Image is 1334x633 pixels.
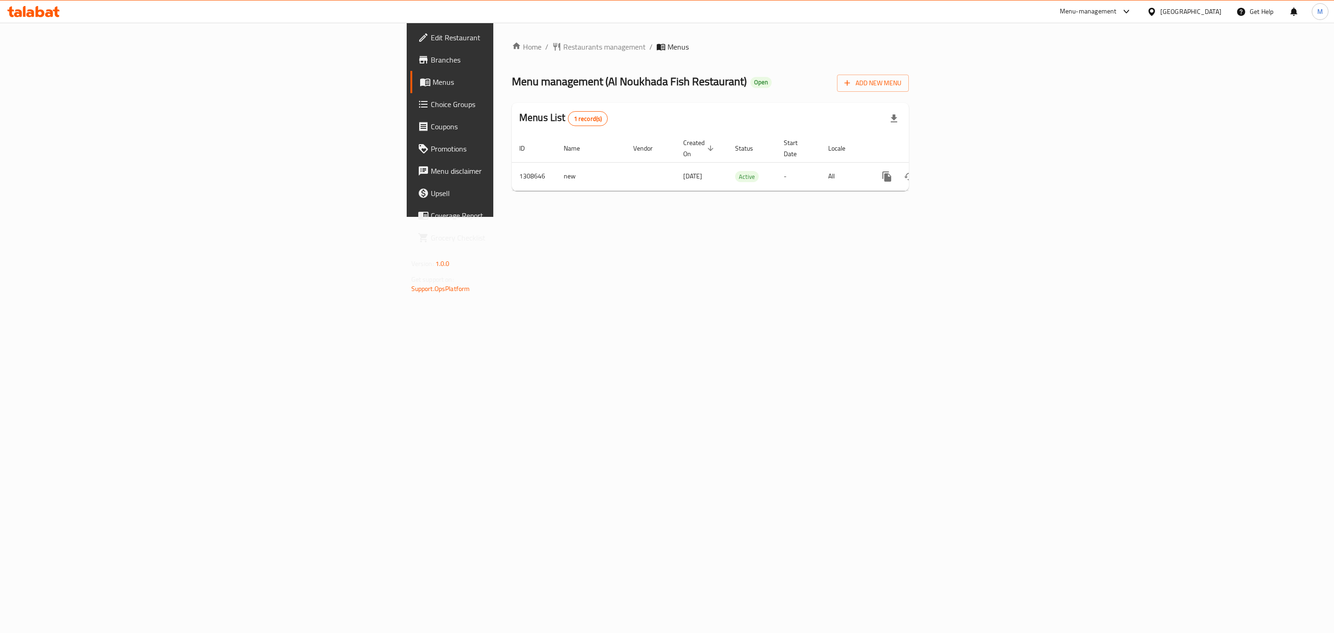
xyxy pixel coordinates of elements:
span: Choice Groups [431,99,622,110]
a: Coupons [410,115,629,138]
span: Coverage Report [431,210,622,221]
span: Version: [411,258,434,270]
span: Get support on: [411,273,454,285]
span: M [1317,6,1323,17]
span: Edit Restaurant [431,32,622,43]
div: Total records count [568,111,608,126]
a: Edit Restaurant [410,26,629,49]
span: Menus [667,41,689,52]
span: Branches [431,54,622,65]
button: Change Status [898,165,920,188]
span: Menus [433,76,622,88]
span: Vendor [633,143,665,154]
nav: breadcrumb [512,41,909,52]
a: Support.OpsPlatform [411,283,470,295]
span: Start Date [784,137,810,159]
a: Grocery Checklist [410,227,629,249]
button: Add New Menu [837,75,909,92]
span: Open [750,78,772,86]
span: Add New Menu [844,77,901,89]
a: Promotions [410,138,629,160]
a: Upsell [410,182,629,204]
td: - [776,162,821,190]
div: [GEOGRAPHIC_DATA] [1160,6,1221,17]
span: 1 record(s) [568,114,608,123]
div: Export file [883,108,905,130]
span: Coupons [431,121,622,132]
li: / [649,41,653,52]
span: Active [735,171,759,182]
a: Coverage Report [410,204,629,227]
span: ID [519,143,537,154]
span: [DATE] [683,170,702,182]
span: Menu disclaimer [431,165,622,177]
span: 1.0.0 [435,258,450,270]
div: Open [750,77,772,88]
th: Actions [868,134,972,163]
table: enhanced table [512,134,972,191]
span: Status [735,143,765,154]
span: Name [564,143,592,154]
span: Upsell [431,188,622,199]
div: Menu-management [1060,6,1117,17]
td: All [821,162,868,190]
span: Created On [683,137,717,159]
a: Menus [410,71,629,93]
span: Promotions [431,143,622,154]
span: Locale [828,143,857,154]
button: more [876,165,898,188]
a: Menu disclaimer [410,160,629,182]
h2: Menus List [519,111,608,126]
span: Grocery Checklist [431,232,622,243]
a: Branches [410,49,629,71]
a: Choice Groups [410,93,629,115]
span: Menu management ( Al Noukhada Fish Restaurant ) [512,71,747,92]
